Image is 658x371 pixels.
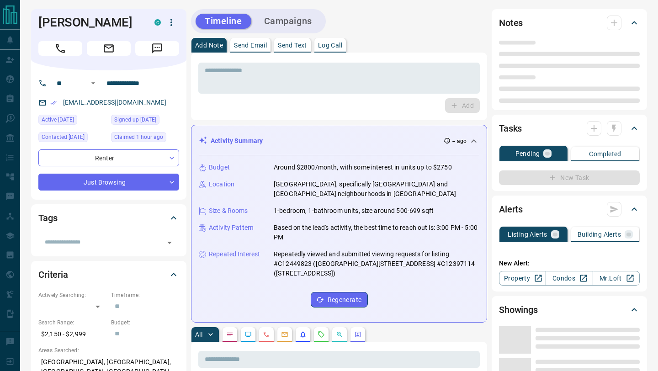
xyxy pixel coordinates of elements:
[499,121,522,136] h2: Tasks
[38,267,68,282] h2: Criteria
[114,115,156,124] span: Signed up [DATE]
[38,318,106,327] p: Search Range:
[452,137,467,145] p: -- ago
[274,249,479,278] p: Repeatedly viewed and submitted viewing requests for listing #C12449823 ([GEOGRAPHIC_DATA][STREET...
[278,42,307,48] p: Send Text
[499,299,640,321] div: Showings
[578,231,621,238] p: Building Alerts
[38,15,141,30] h1: [PERSON_NAME]
[499,259,640,268] p: New Alert:
[499,198,640,220] div: Alerts
[499,16,523,30] h2: Notes
[299,331,307,338] svg: Listing Alerts
[38,327,106,342] p: $2,150 - $2,999
[263,331,270,338] svg: Calls
[38,174,179,191] div: Just Browsing
[354,331,361,338] svg: Agent Actions
[274,206,434,216] p: 1-bedroom, 1-bathroom units, size around 500-699 sqft
[589,151,621,157] p: Completed
[114,132,163,142] span: Claimed 1 hour ago
[274,180,479,199] p: [GEOGRAPHIC_DATA], specifically [GEOGRAPHIC_DATA] and [GEOGRAPHIC_DATA] neighbourhoods in [GEOGRA...
[38,41,82,56] span: Call
[593,271,640,286] a: Mr.Loft
[499,12,640,34] div: Notes
[318,42,342,48] p: Log Call
[234,42,267,48] p: Send Email
[38,264,179,286] div: Criteria
[209,163,230,172] p: Budget
[196,14,251,29] button: Timeline
[311,292,368,307] button: Regenerate
[255,14,321,29] button: Campaigns
[209,223,254,233] p: Activity Pattern
[274,163,452,172] p: Around $2800/month, with some interest in units up to $2750
[515,150,540,157] p: Pending
[546,271,593,286] a: Condos
[154,19,161,26] div: condos.ca
[274,223,479,242] p: Based on the lead's activity, the best time to reach out is: 3:00 PM - 5:00 PM
[111,115,179,127] div: Sat Oct 11 2025
[199,132,479,149] div: Activity Summary-- ago
[281,331,288,338] svg: Emails
[111,291,179,299] p: Timeframe:
[63,99,166,106] a: [EMAIL_ADDRESS][DOMAIN_NAME]
[318,331,325,338] svg: Requests
[499,302,538,317] h2: Showings
[244,331,252,338] svg: Lead Browsing Activity
[38,207,179,229] div: Tags
[38,211,57,225] h2: Tags
[195,331,202,338] p: All
[38,115,106,127] div: Sun Oct 12 2025
[42,115,74,124] span: Active [DATE]
[38,346,179,355] p: Areas Searched:
[111,132,179,145] div: Tue Oct 14 2025
[508,231,547,238] p: Listing Alerts
[163,236,176,249] button: Open
[209,206,248,216] p: Size & Rooms
[209,249,260,259] p: Repeated Interest
[226,331,233,338] svg: Notes
[38,291,106,299] p: Actively Searching:
[499,202,523,217] h2: Alerts
[209,180,234,189] p: Location
[211,136,263,146] p: Activity Summary
[499,117,640,139] div: Tasks
[499,271,546,286] a: Property
[50,100,57,106] svg: Email Verified
[195,42,223,48] p: Add Note
[88,78,99,89] button: Open
[42,132,85,142] span: Contacted [DATE]
[135,41,179,56] span: Message
[38,132,106,145] div: Sat Oct 11 2025
[111,318,179,327] p: Budget:
[38,149,179,166] div: Renter
[87,41,131,56] span: Email
[336,331,343,338] svg: Opportunities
